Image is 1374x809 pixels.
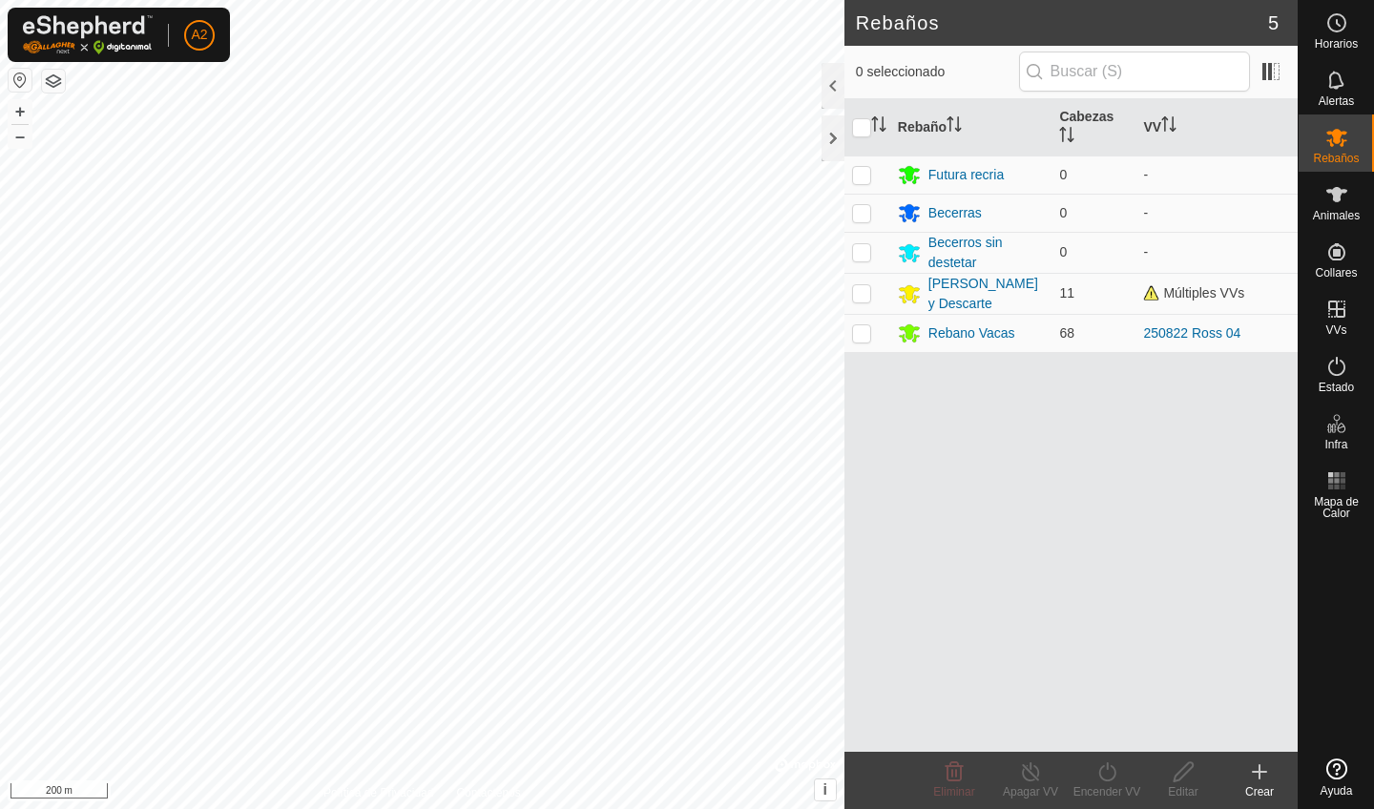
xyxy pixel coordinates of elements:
[1069,783,1145,800] div: Encender VV
[1059,285,1074,301] span: 11
[815,779,836,800] button: i
[1059,244,1067,259] span: 0
[1143,325,1240,341] a: 250822 Ross 04
[856,62,1019,82] span: 0 seleccionado
[191,25,207,45] span: A2
[928,323,1015,343] div: Rebano Vacas
[928,233,1045,273] div: Becerros sin destetar
[1143,285,1244,301] span: Múltiples VVs
[1051,99,1135,156] th: Cabezas
[1135,99,1298,156] th: VV
[1059,167,1067,182] span: 0
[1325,324,1346,336] span: VVs
[23,15,153,54] img: Logo Gallagher
[992,783,1069,800] div: Apagar VV
[1313,153,1359,164] span: Rebaños
[1145,783,1221,800] div: Editar
[1299,751,1374,804] a: Ayuda
[1135,232,1298,273] td: -
[890,99,1052,156] th: Rebaño
[1324,439,1347,450] span: Infra
[1319,382,1354,393] span: Estado
[947,119,962,135] p-sorticon: Activar para ordenar
[1059,205,1067,220] span: 0
[1135,156,1298,194] td: -
[1319,95,1354,107] span: Alertas
[928,203,982,223] div: Becerras
[1268,9,1279,37] span: 5
[1321,785,1353,797] span: Ayuda
[9,69,31,92] button: Restablecer Mapa
[823,781,827,798] span: i
[1303,496,1369,519] span: Mapa de Calor
[1313,210,1360,221] span: Animales
[323,784,433,801] a: Política de Privacidad
[928,274,1045,314] div: [PERSON_NAME] y Descarte
[42,70,65,93] button: Capas del Mapa
[1059,325,1074,341] span: 68
[933,785,974,799] span: Eliminar
[9,125,31,148] button: –
[928,165,1004,185] div: Futura recria
[1315,38,1358,50] span: Horarios
[1135,194,1298,232] td: -
[1221,783,1298,800] div: Crear
[1161,119,1176,135] p-sorticon: Activar para ordenar
[1019,52,1250,92] input: Buscar (S)
[1059,130,1074,145] p-sorticon: Activar para ordenar
[9,100,31,123] button: +
[1315,267,1357,279] span: Collares
[856,11,1268,34] h2: Rebaños
[456,784,520,801] a: Contáctenos
[871,119,886,135] p-sorticon: Activar para ordenar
